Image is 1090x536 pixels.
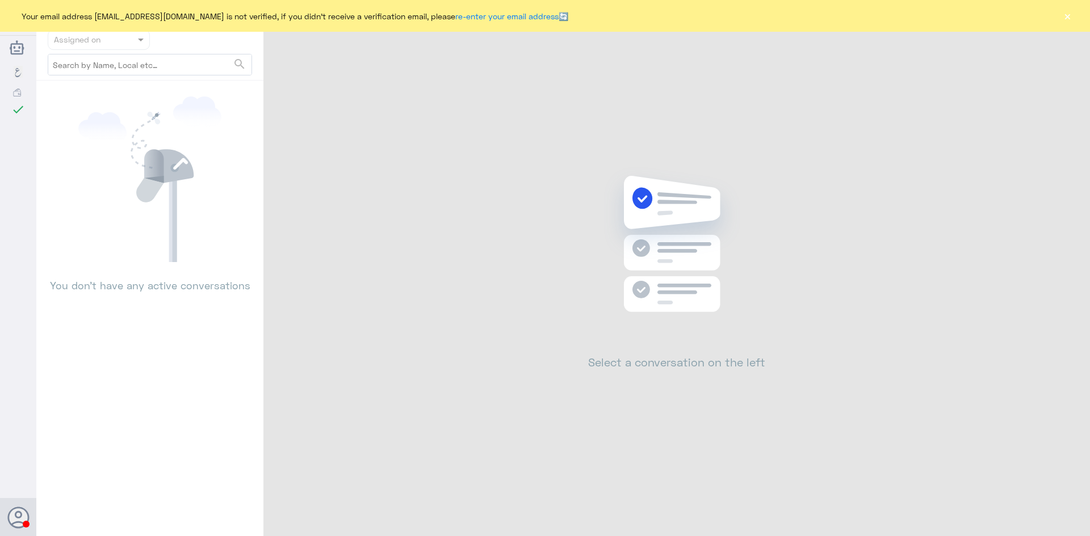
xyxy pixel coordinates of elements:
[1062,10,1073,22] button: ×
[233,57,246,71] span: search
[588,355,765,369] h2: Select a conversation on the left
[11,103,25,116] i: check
[455,11,559,21] a: re-enter your email address
[48,54,251,75] input: Search by Name, Local etc…
[7,507,29,528] button: Avatar
[233,55,246,74] button: search
[48,262,252,293] p: You don’t have any active conversations
[22,10,568,22] span: Your email address [EMAIL_ADDRESS][DOMAIN_NAME] is not verified, if you didn't receive a verifica...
